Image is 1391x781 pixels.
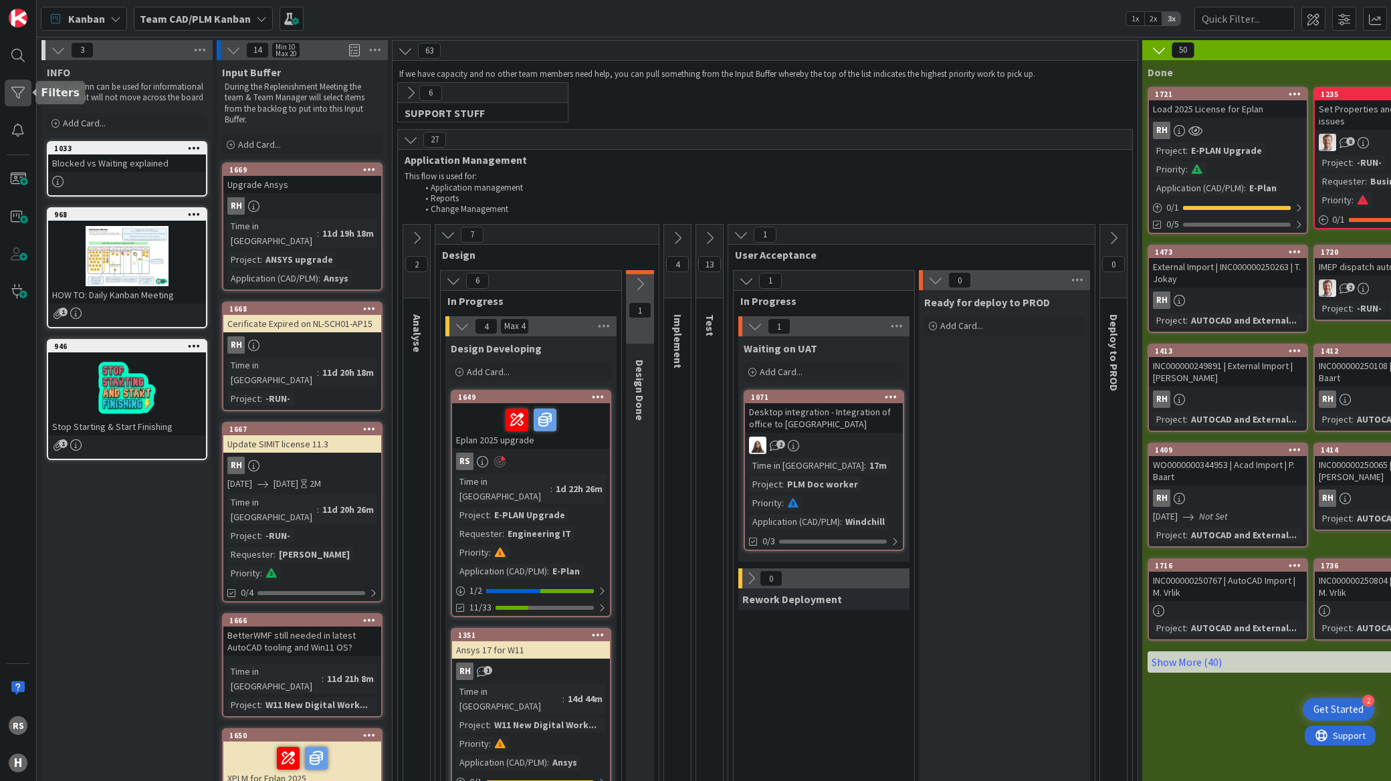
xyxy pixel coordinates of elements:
[562,691,564,706] span: :
[762,534,775,548] span: 0/3
[223,164,381,193] div: 1669Upgrade Ansys
[1186,162,1188,177] span: :
[1149,456,1307,485] div: WO0000000344953 | Acad Import | P. Baart
[223,197,381,215] div: RH
[549,564,583,578] div: E-Plan
[320,271,352,286] div: Ansys
[229,731,381,740] div: 1650
[59,439,68,448] span: 1
[227,457,245,474] div: RH
[9,9,27,27] img: Visit kanbanzone.com
[1149,246,1307,258] div: 1473
[223,435,381,453] div: Update SIMIT license 11.3
[1188,412,1300,427] div: AUTOCAD and External...
[1188,143,1265,158] div: E-PLAN Upgrade
[745,391,903,433] div: 1071Desktop integration - Integration of office to [GEOGRAPHIC_DATA]
[840,514,842,529] span: :
[1144,12,1162,25] span: 2x
[1186,528,1188,542] span: :
[223,423,381,453] div: 1667Update SIMIT license 11.3
[229,616,381,625] div: 1666
[223,176,381,193] div: Upgrade Ansys
[71,42,94,58] span: 3
[418,193,1126,204] li: Reports
[262,391,294,406] div: -RUN-
[1102,256,1125,272] span: 0
[1148,87,1308,234] a: 1721Load 2025 License for EplanRHProject:E-PLAN UpgradePriority:Application (CAD/PLM):E-Plan0/10/5
[547,564,549,578] span: :
[1362,695,1374,707] div: 2
[49,82,205,104] p: This column can be used for informational tickets that will not move across the board
[842,514,888,529] div: Windchill
[324,671,377,686] div: 11d 21h 8m
[1107,314,1121,391] span: Deploy to PROD
[227,197,245,215] div: RH
[456,736,489,751] div: Priority
[782,495,784,510] span: :
[260,252,262,267] span: :
[1186,313,1188,328] span: :
[442,248,642,261] span: Design
[1319,489,1336,507] div: RH
[466,273,489,289] span: 6
[749,458,864,473] div: Time in [GEOGRAPHIC_DATA]
[411,314,424,352] span: Analyse
[317,365,319,380] span: :
[1153,143,1186,158] div: Project
[276,43,295,50] div: Min 10
[1148,344,1308,432] a: 1413INC000000249891 | External Import | [PERSON_NAME]RHProject:AUTOCAD and External...
[48,142,206,172] div: 1033Blocked vs Waiting explained
[1313,703,1364,716] div: Get Started
[1319,193,1352,207] div: Priority
[1319,155,1352,170] div: Project
[754,227,776,243] span: 1
[262,697,371,712] div: W11 New Digital Work...
[319,502,377,517] div: 11d 20h 26m
[227,219,317,248] div: Time in [GEOGRAPHIC_DATA]
[491,508,568,522] div: E-PLAN Upgrade
[260,697,262,712] span: :
[222,613,383,717] a: 1666BetterWMF still needed in latest AutoCAD tooling and Win11 OS?Time in [GEOGRAPHIC_DATA]:11d 2...
[262,528,294,543] div: -RUN-
[319,365,377,380] div: 11d 20h 18m
[1155,561,1307,570] div: 1716
[223,615,381,656] div: 1666BetterWMF still needed in latest AutoCAD tooling and Win11 OS?
[59,308,68,316] span: 1
[274,547,276,562] span: :
[1149,122,1307,139] div: RH
[1188,621,1300,635] div: AUTOCAD and External...
[1149,292,1307,309] div: RH
[760,570,782,586] span: 0
[1149,444,1307,485] div: 1409WO0000000344953 | Acad Import | P. Baart
[227,271,318,286] div: Application (CAD/PLM)
[1149,560,1307,572] div: 1716
[1319,134,1336,151] img: BO
[1352,155,1354,170] span: :
[776,440,785,449] span: 2
[223,457,381,474] div: RH
[1319,412,1352,427] div: Project
[452,641,610,659] div: Ansys 17 for W11
[704,314,717,336] span: Test
[1319,174,1365,189] div: Requester
[744,390,904,551] a: 1071Desktop integration - Integration of office to [GEOGRAPHIC_DATA]KMTime in [GEOGRAPHIC_DATA]:1...
[550,481,552,496] span: :
[1188,528,1300,542] div: AUTOCAD and External...
[399,69,1131,80] p: If we have capacity and no other team members need help, you can pull something from the Input Bu...
[735,248,1078,261] span: User Acceptance
[63,117,106,129] span: Add Card...
[1149,199,1307,216] div: 0/1
[1319,621,1352,635] div: Project
[1149,100,1307,118] div: Load 2025 License for Eplan
[227,336,245,354] div: RH
[1199,510,1228,522] i: Not Set
[9,754,27,772] div: H
[1155,346,1307,356] div: 1413
[456,564,547,578] div: Application (CAD/PLM)
[740,294,897,308] span: In Progress
[749,477,782,491] div: Project
[456,684,562,713] div: Time in [GEOGRAPHIC_DATA]
[246,42,269,58] span: 14
[491,717,600,732] div: W11 New Digital Work...
[227,664,322,693] div: Time in [GEOGRAPHIC_DATA]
